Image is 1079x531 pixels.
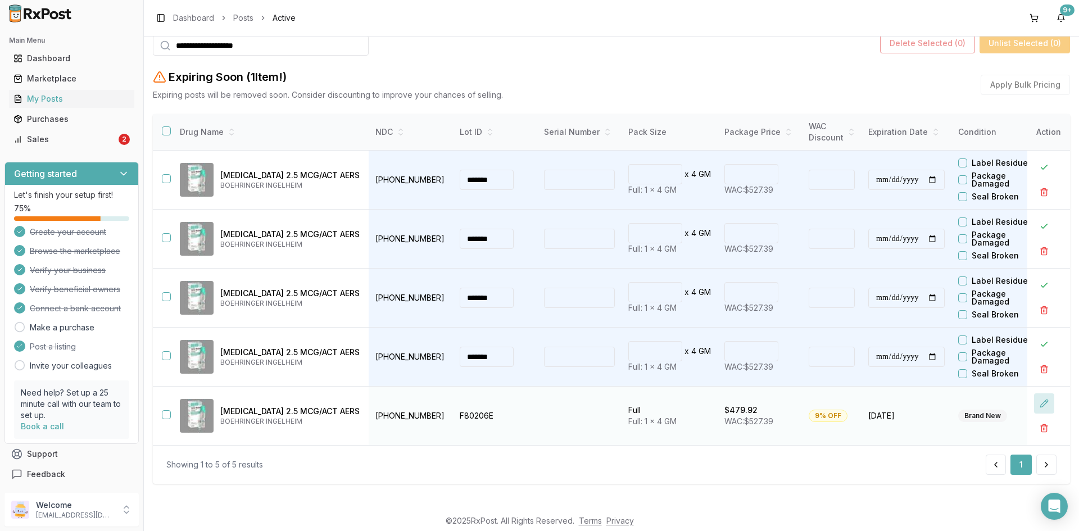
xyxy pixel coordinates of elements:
p: BOEHRINGER INGELHEIM [220,181,360,190]
div: Package Price [724,126,795,138]
a: Marketplace [9,69,134,89]
button: Edit [1034,393,1054,414]
td: [PHONE_NUMBER] [369,210,453,269]
button: Feedback [4,464,139,484]
span: [DATE] [868,410,945,421]
span: Create your account [30,226,106,238]
p: BOEHRINGER INGELHEIM [220,240,360,249]
div: Drug Name [180,126,360,138]
a: Book a call [21,421,64,431]
td: [PHONE_NUMBER] [369,328,453,387]
button: Dashboard [4,49,139,67]
div: Sales [13,134,116,145]
p: GM [699,169,711,180]
p: [MEDICAL_DATA] 2.5 MCG/ACT AERS [220,288,360,299]
div: Dashboard [13,53,130,64]
div: Expiration Date [868,126,945,138]
span: Active [273,12,296,24]
img: Spiriva Respimat 2.5 MCG/ACT AERS [180,340,214,374]
p: 4 [691,228,696,239]
p: [EMAIL_ADDRESS][DOMAIN_NAME] [36,511,114,520]
span: Full: 1 x 4 GM [628,416,677,426]
p: Expiring posts will be removed soon. Consider discounting to improve your chances of selling. [153,89,503,101]
label: Seal Broken [972,370,1019,378]
div: Marketplace [13,73,130,84]
span: Full: 1 x 4 GM [628,244,677,253]
label: Package Damaged [972,231,1036,247]
img: Spiriva Respimat 2.5 MCG/ACT AERS [180,163,214,197]
button: Delete [1034,182,1054,202]
p: x [684,228,689,239]
th: Action [1027,114,1070,151]
h2: Expiring Soon ( 1 Item !) [169,69,287,85]
span: WAC: $527.39 [724,185,773,194]
p: BOEHRINGER INGELHEIM [220,299,360,308]
p: 4 [691,346,696,357]
label: Label Residue [972,218,1028,226]
p: Welcome [36,500,114,511]
label: Label Residue [972,336,1028,344]
button: Close [1034,216,1054,237]
a: Privacy [606,516,634,525]
td: Full [622,387,718,446]
nav: breadcrumb [173,12,296,24]
label: Seal Broken [972,193,1019,201]
span: Full: 1 x 4 GM [628,185,677,194]
div: 9% OFF [809,410,847,422]
button: 1 [1010,455,1032,475]
span: WAC: $527.39 [724,362,773,371]
img: User avatar [11,501,29,519]
p: GM [699,228,711,239]
td: [PHONE_NUMBER] [369,151,453,210]
button: My Posts [4,90,139,108]
div: Lot ID [460,126,531,138]
p: 4 [691,169,696,180]
th: Pack Size [622,114,718,151]
p: BOEHRINGER INGELHEIM [220,358,360,367]
p: x [684,287,689,298]
button: Support [4,444,139,464]
button: Delete [1034,359,1054,379]
div: WAC Discount [809,121,855,143]
div: 9+ [1060,4,1075,16]
button: Close [1034,157,1054,178]
p: [MEDICAL_DATA] 2.5 MCG/ACT AERS [220,229,360,240]
td: [PHONE_NUMBER] [369,387,453,446]
p: GM [699,346,711,357]
div: Open Intercom Messenger [1041,493,1068,520]
h3: Getting started [14,167,77,180]
label: Seal Broken [972,311,1019,319]
a: Invite your colleagues [30,360,112,371]
a: Dashboard [173,12,214,24]
div: My Posts [13,93,130,105]
a: Make a purchase [30,322,94,333]
button: Close [1034,275,1054,296]
p: [MEDICAL_DATA] 2.5 MCG/ACT AERS [220,347,360,358]
a: Purchases [9,109,134,129]
label: Package Damaged [972,290,1036,306]
a: Posts [233,12,253,24]
span: WAC: $527.39 [724,303,773,312]
label: Package Damaged [972,172,1036,188]
span: Verify beneficial owners [30,284,120,295]
div: 2 [119,134,130,145]
label: Seal Broken [972,252,1019,260]
p: [MEDICAL_DATA] 2.5 MCG/ACT AERS [220,406,360,417]
div: Showing 1 to 5 of 5 results [166,459,263,470]
p: x [684,346,689,357]
button: Sales2 [4,130,139,148]
td: F80206E [453,387,537,446]
span: WAC: $527.39 [724,244,773,253]
p: Need help? Set up a 25 minute call with our team to set up. [21,387,123,421]
a: Terms [579,516,602,525]
span: Full: 1 x 4 GM [628,362,677,371]
button: Delete [1034,300,1054,320]
a: Sales2 [9,129,134,149]
button: Purchases [4,110,139,128]
span: Post a listing [30,341,76,352]
span: 75 % [14,203,31,214]
div: Purchases [13,114,130,125]
img: Spiriva Respimat 2.5 MCG/ACT AERS [180,399,214,433]
p: x [684,169,689,180]
label: Label Residue [972,277,1028,285]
